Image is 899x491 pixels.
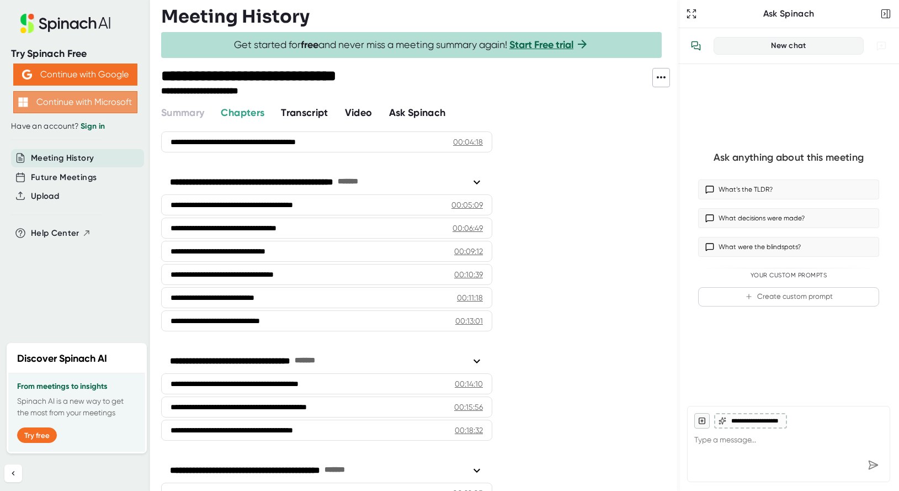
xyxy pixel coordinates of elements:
b: free [301,39,318,51]
button: Transcript [281,105,328,120]
h3: Meeting History [161,6,310,27]
button: Future Meetings [31,171,97,184]
button: What’s the TLDR? [698,179,879,199]
button: Expand to Ask Spinach page [684,6,699,22]
div: Your Custom Prompts [698,272,879,279]
div: 00:13:01 [455,315,483,326]
button: View conversation history [685,35,707,57]
button: What were the blindspots? [698,237,879,257]
span: Get started for and never miss a meeting summary again! [234,39,589,51]
span: Ask Spinach [389,107,446,119]
a: Start Free trial [509,39,573,51]
button: Continue with Microsoft [13,91,137,113]
button: Ask Spinach [389,105,446,120]
button: Collapse sidebar [4,464,22,482]
div: Have an account? [11,122,139,131]
button: Video [345,105,373,120]
div: 00:04:18 [453,136,483,147]
h3: From meetings to insights [17,382,136,391]
button: Help Center [31,227,91,240]
button: Upload [31,190,59,203]
span: Transcript [281,107,328,119]
span: Help Center [31,227,79,240]
span: Chapters [221,107,264,119]
button: What decisions were made? [698,208,879,228]
div: Send message [863,455,883,475]
button: Create custom prompt [698,287,879,307]
div: 00:10:39 [454,269,483,280]
div: New chat [721,41,857,51]
span: Summary [161,107,204,119]
div: 00:09:12 [454,246,483,257]
span: Video [345,107,373,119]
div: Try Spinach Free [11,47,139,60]
p: Spinach AI is a new way to get the most from your meetings [17,395,136,419]
button: Close conversation sidebar [878,6,893,22]
h2: Discover Spinach AI [17,351,107,366]
button: Meeting History [31,152,94,165]
button: Summary [161,105,204,120]
div: 00:18:32 [455,425,483,436]
div: Ask Spinach [699,8,878,19]
div: 00:11:18 [457,292,483,303]
button: Try free [17,427,57,443]
img: Aehbyd4JwY73AAAAAElFTkSuQmCC [22,70,32,80]
div: Ask anything about this meeting [714,151,864,164]
div: 00:05:09 [451,199,483,210]
div: 00:14:10 [455,378,483,389]
button: Chapters [221,105,264,120]
button: Continue with Google [13,64,137,86]
div: 00:06:49 [453,223,483,234]
div: 00:15:56 [454,402,483,413]
a: Sign in [81,122,105,131]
